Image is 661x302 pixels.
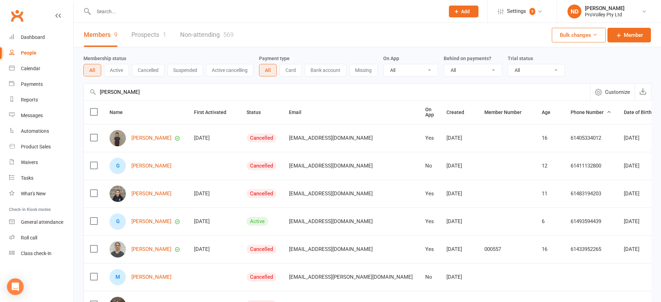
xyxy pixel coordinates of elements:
[585,5,624,11] div: [PERSON_NAME]
[542,163,558,169] div: 12
[590,84,635,100] button: Customize
[9,92,73,108] a: Reports
[542,109,558,115] span: Age
[305,64,346,76] button: Bank account
[507,3,526,19] span: Settings
[131,163,171,169] a: [PERSON_NAME]
[247,189,276,198] div: Cancelled
[383,56,399,61] label: On App
[9,139,73,155] a: Product Sales
[180,23,234,47] a: Non-attending569
[585,11,624,18] div: ProVolley Pty Ltd
[624,108,659,116] button: Date of Birth
[8,7,26,24] a: Clubworx
[542,191,558,197] div: 11
[114,31,118,38] div: 9
[508,56,533,61] label: Trial status
[9,170,73,186] a: Tasks
[484,246,529,252] div: 000557
[91,7,440,16] input: Search...
[259,64,277,76] button: All
[425,191,434,197] div: Yes
[446,219,472,225] div: [DATE]
[461,9,470,14] span: Add
[21,113,43,118] div: Messages
[110,241,126,258] img: Gracie
[446,108,472,116] button: Created
[289,108,309,116] button: Email
[104,64,129,76] button: Active
[444,56,491,61] label: Behind on payments?
[425,274,434,280] div: No
[605,88,630,96] span: Customize
[110,213,126,230] div: Gracie
[131,135,171,141] a: [PERSON_NAME]
[247,133,276,142] div: Cancelled
[530,8,535,15] span: 5
[131,246,171,252] a: [PERSON_NAME]
[21,97,38,103] div: Reports
[110,108,130,116] button: Name
[21,128,49,134] div: Automations
[21,191,46,196] div: What's New
[131,219,171,225] a: [PERSON_NAME]
[247,245,276,254] div: Cancelled
[206,64,253,76] button: Active cancelling
[247,109,268,115] span: Status
[446,109,472,115] span: Created
[110,158,126,174] div: Gracie
[110,109,130,115] span: Name
[110,130,126,146] img: Zeke
[624,109,659,115] span: Date of Birth
[425,219,434,225] div: Yes
[571,108,611,116] button: Phone Number
[163,31,166,38] div: 1
[425,135,434,141] div: Yes
[9,214,73,230] a: General attendance kiosk mode
[9,123,73,139] a: Automations
[484,108,529,116] button: Member Number
[223,31,234,38] div: 569
[624,219,659,225] div: [DATE]
[542,135,558,141] div: 16
[247,217,268,226] div: Active
[110,269,126,285] div: Maja
[131,23,166,47] a: Prospects1
[21,144,51,149] div: Product Sales
[446,246,472,252] div: [DATE]
[21,81,43,87] div: Payments
[571,109,611,115] span: Phone Number
[21,66,40,71] div: Calendar
[624,135,659,141] div: [DATE]
[542,246,558,252] div: 16
[425,246,434,252] div: Yes
[624,246,659,252] div: [DATE]
[9,186,73,202] a: What's New
[289,270,413,284] span: [EMAIL_ADDRESS][PERSON_NAME][DOMAIN_NAME]
[542,108,558,116] button: Age
[624,163,659,169] div: [DATE]
[552,28,606,42] button: Bulk changes
[21,160,38,165] div: Waivers
[289,215,373,228] span: [EMAIL_ADDRESS][DOMAIN_NAME]
[624,191,659,197] div: [DATE]
[110,186,126,202] img: Grace
[571,135,611,141] div: 61405334012
[21,34,45,40] div: Dashboard
[259,56,290,61] label: Payment type
[194,191,234,197] div: [DATE]
[542,219,558,225] div: 6
[131,274,171,280] a: [PERSON_NAME]
[83,64,101,76] button: All
[607,28,651,42] a: Member
[9,230,73,246] a: Roll call
[571,219,611,225] div: 61493594439
[280,64,302,76] button: Card
[419,101,440,124] th: On App
[571,246,611,252] div: 61433952265
[247,161,276,170] div: Cancelled
[194,108,234,116] button: First Activated
[7,278,24,295] div: Open Intercom Messenger
[83,56,126,61] label: Membership status
[449,6,478,17] button: Add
